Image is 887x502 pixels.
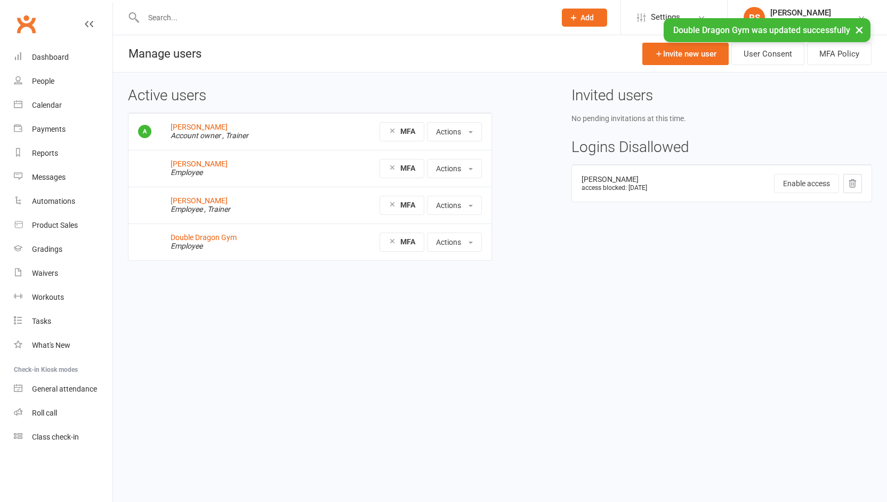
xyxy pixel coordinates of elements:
[731,43,804,65] a: User Consent
[14,425,112,449] a: Class kiosk mode
[14,45,112,69] a: Dashboard
[571,87,872,104] h3: Invited users
[32,197,75,205] div: Automations
[32,269,58,277] div: Waivers
[400,164,415,172] strong: MFA
[400,201,415,209] strong: MFA
[427,159,482,178] button: Actions
[642,43,729,65] a: Invite new user
[571,113,872,124] div: No pending invitations at this time.
[807,43,872,65] button: MFA Policy
[113,35,201,72] h1: Manage users
[14,261,112,285] a: Waivers
[32,293,64,301] div: Workouts
[14,69,112,93] a: People
[128,87,492,104] h3: Active users
[32,385,97,393] div: General attendance
[171,233,237,242] a: Double Dragon Gym
[171,160,228,168] a: [PERSON_NAME]
[14,285,112,309] a: Workouts
[171,242,203,250] em: Employee
[32,341,70,349] div: What's New
[14,237,112,261] a: Gradings
[32,53,69,61] div: Dashboard
[32,149,58,157] div: Reports
[14,333,112,357] a: What's New
[14,213,112,237] a: Product Sales
[562,9,607,27] button: Add
[651,5,680,29] span: Settings
[14,377,112,401] a: General attendance kiosk mode
[140,10,548,25] input: Search...
[582,176,695,184] div: [PERSON_NAME]
[427,122,482,141] button: Actions
[571,139,872,156] h3: Logins Disallowed
[32,433,79,441] div: Class check-in
[400,237,415,246] strong: MFA
[850,18,869,41] button: ×
[427,233,482,252] button: Actions
[171,196,228,205] a: [PERSON_NAME]
[32,77,54,85] div: People
[673,25,850,35] span: Double Dragon Gym was updated successfully
[14,93,112,117] a: Calendar
[171,168,203,177] em: Employee
[427,196,482,215] button: Actions
[32,101,62,109] div: Calendar
[204,205,230,213] em: , Trainer
[770,18,836,27] div: Double Dragon Gym
[32,409,57,417] div: Roll call
[32,221,78,229] div: Product Sales
[14,141,112,165] a: Reports
[32,173,66,181] div: Messages
[171,123,228,131] a: [PERSON_NAME]
[400,127,415,136] strong: MFA
[582,184,647,192] small: access blocked: [DATE]
[770,8,836,18] div: [PERSON_NAME]
[14,189,112,213] a: Automations
[32,245,62,253] div: Gradings
[171,205,203,213] em: Employee
[14,165,112,189] a: Messages
[13,11,39,37] a: Clubworx
[774,174,839,193] button: Enable access
[32,317,51,325] div: Tasks
[744,7,765,28] div: RS
[14,401,112,425] a: Roll call
[14,309,112,333] a: Tasks
[171,131,221,140] em: Account owner
[580,13,594,22] span: Add
[222,131,248,140] em: , Trainer
[14,117,112,141] a: Payments
[32,125,66,133] div: Payments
